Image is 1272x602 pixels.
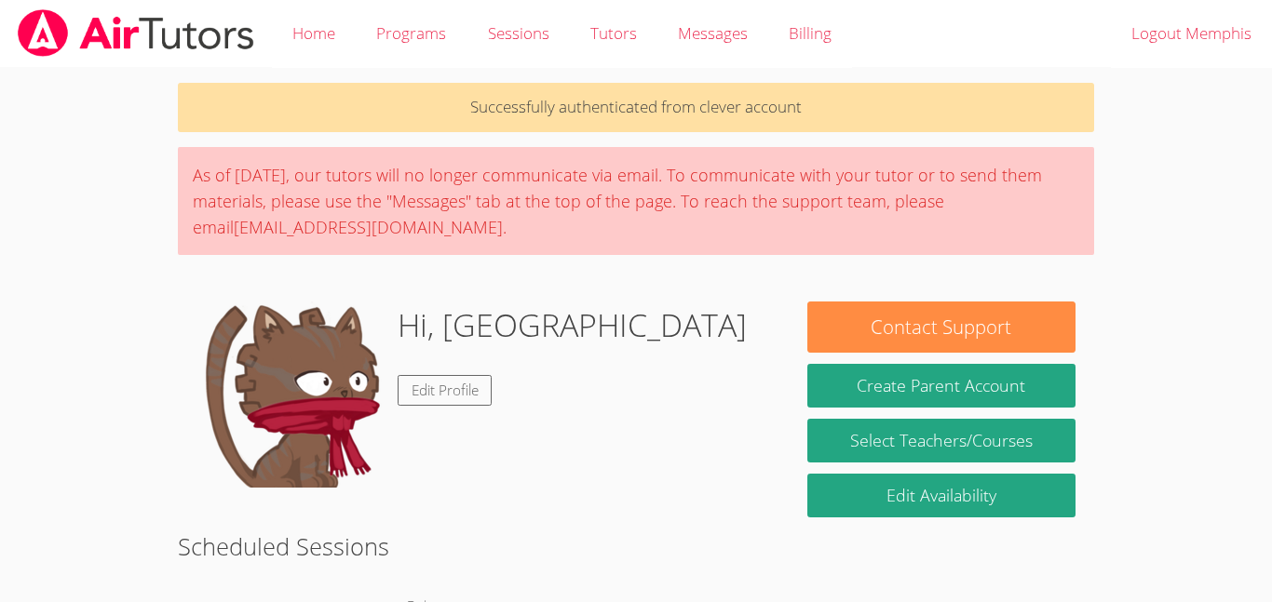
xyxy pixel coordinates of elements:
[178,83,1094,132] p: Successfully authenticated from clever account
[16,9,256,57] img: airtutors_banner-c4298cdbf04f3fff15de1276eac7730deb9818008684d7c2e4769d2f7ddbe033.png
[678,22,748,44] span: Messages
[178,528,1094,564] h2: Scheduled Sessions
[807,301,1076,353] button: Contact Support
[196,301,383,488] img: default.png
[398,375,493,406] a: Edit Profile
[807,364,1076,408] button: Create Parent Account
[178,147,1094,255] div: As of [DATE], our tutors will no longer communicate via email. To communicate with your tutor or ...
[398,301,747,349] h1: Hi, [GEOGRAPHIC_DATA]
[807,474,1076,517] a: Edit Availability
[807,419,1076,462] a: Select Teachers/Courses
